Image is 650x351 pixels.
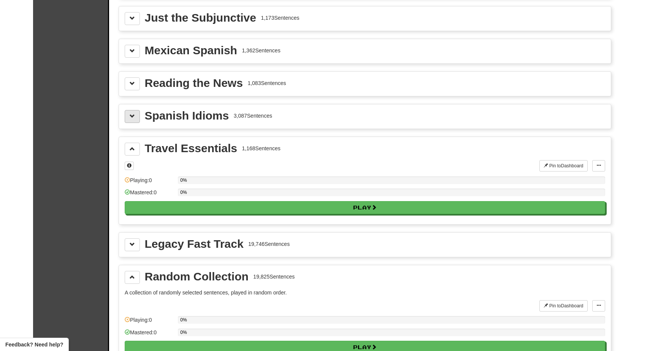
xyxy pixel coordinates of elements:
[539,300,588,312] button: Pin toDashboard
[242,47,280,54] div: 1,362 Sentences
[125,176,174,189] div: Playing: 0
[539,160,588,172] button: Pin toDashboard
[248,240,290,248] div: 19,746 Sentences
[125,329,174,341] div: Mastered: 0
[247,79,286,87] div: 1,083 Sentences
[145,45,237,56] div: Mexican Spanish
[242,145,281,152] div: 1,168 Sentences
[253,273,295,280] div: 19,825 Sentences
[5,341,63,348] span: Open feedback widget
[145,238,244,250] div: Legacy Fast Track
[145,271,249,282] div: Random Collection
[125,189,174,201] div: Mastered: 0
[145,110,229,121] div: Spanish Idioms
[125,201,605,214] button: Play
[145,77,243,89] div: Reading the News
[125,316,174,329] div: Playing: 0
[145,143,238,154] div: Travel Essentials
[145,12,256,24] div: Just the Subjunctive
[261,14,299,22] div: 1,173 Sentences
[234,112,272,120] div: 3,087 Sentences
[125,289,605,296] p: A collection of randomly selected sentences, played in random order.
